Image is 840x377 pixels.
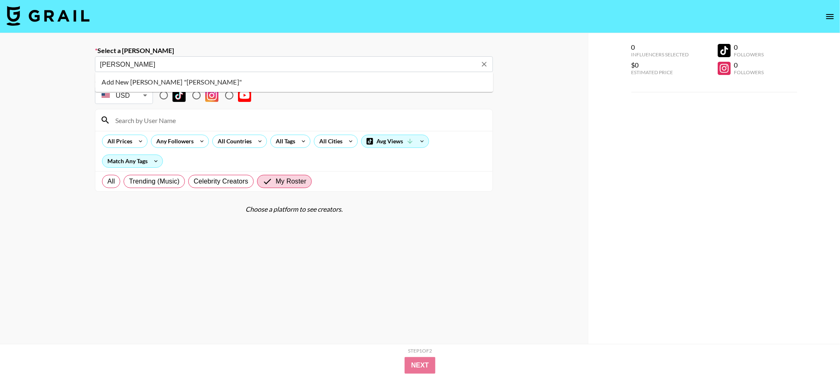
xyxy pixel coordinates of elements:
[734,43,764,51] div: 0
[194,176,248,186] span: Celebrity Creators
[172,89,186,102] img: TikTok
[478,58,490,70] button: Clear
[95,205,493,213] div: Choose a platform to see creators.
[102,135,134,147] div: All Prices
[271,135,297,147] div: All Tags
[151,135,195,147] div: Any Followers
[408,348,432,354] div: Step 1 of 2
[205,89,218,102] img: Instagram
[405,357,436,374] button: Next
[129,176,180,186] span: Trending (Music)
[213,135,253,147] div: All Countries
[631,43,689,51] div: 0
[7,6,90,26] img: Grail Talent
[238,89,251,102] img: YouTube
[97,88,151,103] div: USD
[107,176,115,186] span: All
[631,69,689,75] div: Estimated Price
[95,46,493,55] label: Select a [PERSON_NAME]
[276,176,306,186] span: My Roster
[631,51,689,58] div: Influencers Selected
[822,8,838,25] button: open drawer
[631,61,689,69] div: $0
[102,155,163,167] div: Match Any Tags
[362,135,429,147] div: Avg Views
[95,75,493,89] li: Add New [PERSON_NAME] "[PERSON_NAME]"
[110,114,488,127] input: Search by User Name
[734,61,764,69] div: 0
[314,135,344,147] div: All Cities
[734,69,764,75] div: Followers
[734,51,764,58] div: Followers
